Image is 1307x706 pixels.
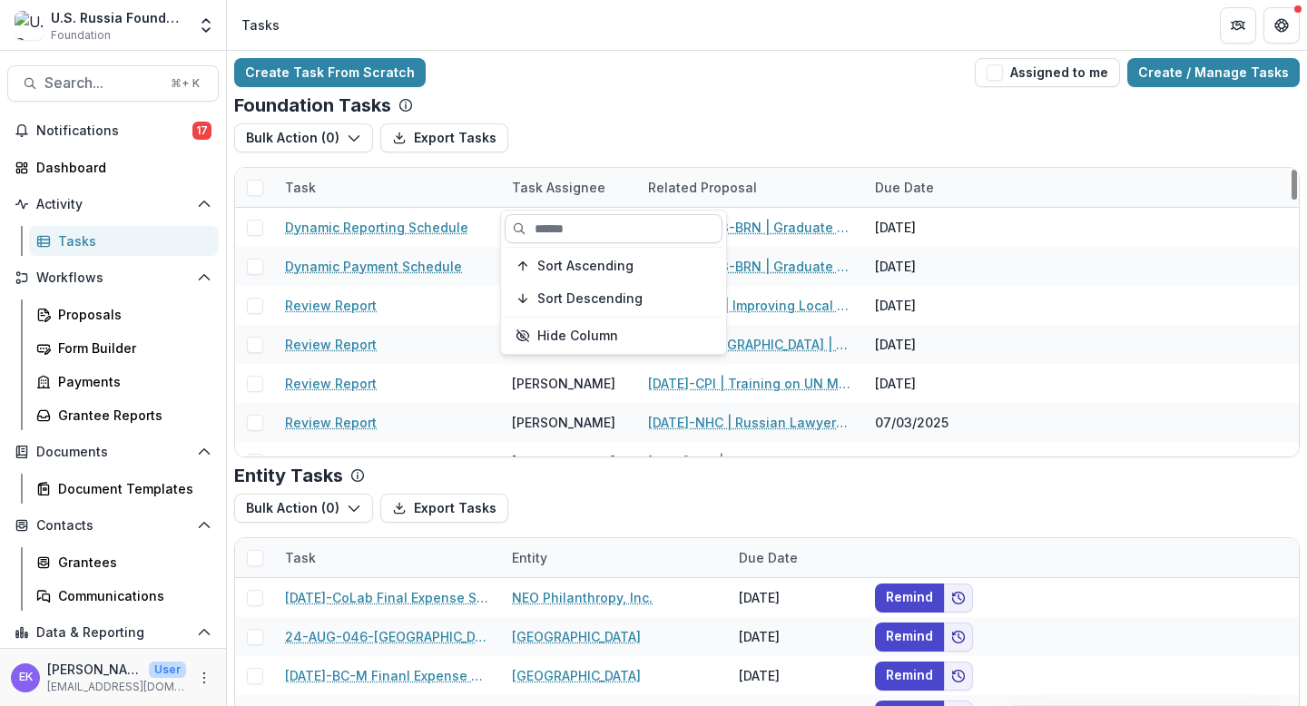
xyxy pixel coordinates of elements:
[944,623,973,652] button: Add to friends
[58,338,204,358] div: Form Builder
[501,538,728,577] div: Entity
[47,679,186,695] p: [EMAIL_ADDRESS][DOMAIN_NAME]
[7,116,219,145] button: Notifications17
[648,296,853,315] a: [DATE]-FDD | Improving Local Governance Competence Among Rising Exiled Russian Civil Society Leaders
[36,123,192,139] span: Notifications
[864,403,1000,442] div: 07/03/2025
[7,152,219,182] a: Dashboard
[58,479,204,498] div: Document Templates
[44,74,160,92] span: Search...
[7,618,219,647] button: Open Data & Reporting
[1263,7,1300,44] button: Get Help
[648,335,853,354] a: [DATE]-[GEOGRAPHIC_DATA] | Fostering the Next Generation of Russia-focused Professionals
[501,548,558,567] div: Entity
[537,259,634,274] span: Sort Ascending
[7,65,219,102] button: Search...
[58,553,204,572] div: Grantees
[29,581,219,611] a: Communications
[512,666,641,685] a: [GEOGRAPHIC_DATA]
[864,168,1000,207] div: Due Date
[875,583,944,613] button: Remind
[234,58,426,87] a: Create Task From Scratch
[234,123,373,152] button: Bulk Action (0)
[875,662,944,691] button: Remind
[285,627,490,646] a: 24-AUG-046-[GEOGRAPHIC_DATA] List of Expenses #2
[864,325,1000,364] div: [DATE]
[512,413,615,432] div: [PERSON_NAME]
[285,588,490,607] a: [DATE]-CoLab Final Expense Summary
[728,538,864,577] div: Due Date
[975,58,1120,87] button: Assigned to me
[285,335,377,354] a: Review Report
[501,178,616,197] div: Task Assignee
[29,474,219,504] a: Document Templates
[637,168,864,207] div: Related Proposal
[864,208,1000,247] div: [DATE]
[512,588,653,607] a: NEO Philanthropy, Inc.
[728,617,864,656] div: [DATE]
[36,158,204,177] div: Dashboard
[728,656,864,695] div: [DATE]
[285,296,377,315] a: Review Report
[274,538,501,577] div: Task
[58,231,204,250] div: Tasks
[36,270,190,286] span: Workflows
[58,305,204,324] div: Proposals
[512,627,641,646] a: [GEOGRAPHIC_DATA]
[505,284,722,313] button: Sort Descending
[193,667,215,689] button: More
[875,623,944,652] button: Remind
[192,122,211,140] span: 17
[15,11,44,40] img: U.S. Russia Foundation
[944,662,973,691] button: Add to friends
[51,27,111,44] span: Foundation
[7,511,219,540] button: Open Contacts
[58,372,204,391] div: Payments
[36,197,190,212] span: Activity
[241,15,280,34] div: Tasks
[537,291,643,307] span: Sort Descending
[19,672,33,683] div: Emma K
[512,452,615,471] div: [PERSON_NAME]
[36,625,190,641] span: Data & Reporting
[29,367,219,397] a: Payments
[648,218,853,237] a: 24-AUG-053-BRN | Graduate Research Cooperation Project 2.0
[36,445,190,460] span: Documents
[7,437,219,466] button: Open Documents
[58,586,204,605] div: Communications
[380,123,508,152] button: Export Tasks
[285,452,377,471] a: Review Report
[29,299,219,329] a: Proposals
[167,74,203,93] div: ⌘ + K
[47,660,142,679] p: [PERSON_NAME]
[864,178,945,197] div: Due Date
[648,374,853,393] a: [DATE]-CPI | Training on UN Mechanisms and publication of a Hands-On Guide on the defense of lawy...
[29,333,219,363] a: Form Builder
[29,226,219,256] a: Tasks
[234,12,287,38] nav: breadcrumb
[648,413,853,432] a: [DATE]-NHC | Russian Lawyers against Lawfare, Impunity, and for Strengthening of the Rule of Law
[51,8,186,27] div: U.S. Russia Foundation
[501,168,637,207] div: Task Assignee
[58,406,204,425] div: Grantee Reports
[274,178,327,197] div: Task
[864,364,1000,403] div: [DATE]
[864,247,1000,286] div: [DATE]
[29,547,219,577] a: Grantees
[29,400,219,430] a: Grantee Reports
[728,578,864,617] div: [DATE]
[1127,58,1300,87] a: Create / Manage Tasks
[234,94,391,116] p: Foundation Tasks
[234,465,343,486] p: Entity Tasks
[193,7,219,44] button: Open entity switcher
[274,548,327,567] div: Task
[274,168,501,207] div: Task
[944,583,973,613] button: Add to friends
[1220,7,1256,44] button: Partners
[505,251,722,280] button: Sort Ascending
